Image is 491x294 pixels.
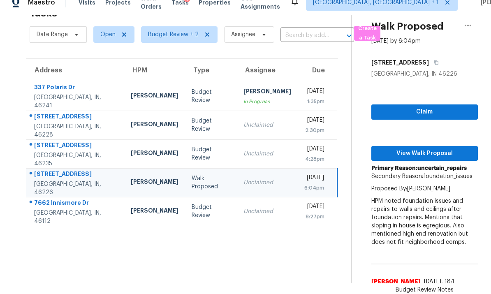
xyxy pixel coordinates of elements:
[429,55,440,70] button: Copy Address
[124,59,185,82] th: HPM
[34,83,118,93] div: 337 Polaris Dr
[304,155,325,163] div: 4:28pm
[192,203,230,220] div: Budget Review
[131,149,178,159] div: [PERSON_NAME]
[304,202,325,213] div: [DATE]
[34,180,118,197] div: [GEOGRAPHIC_DATA], IN, 46226
[131,178,178,188] div: [PERSON_NAME]
[131,206,178,217] div: [PERSON_NAME]
[371,37,421,45] div: [DATE] by 6:04pm
[243,178,291,187] div: Unclaimed
[192,146,230,162] div: Budget Review
[192,174,230,191] div: Walk Proposed
[34,123,118,139] div: [GEOGRAPHIC_DATA], IN, 46228
[304,174,324,184] div: [DATE]
[34,151,118,168] div: [GEOGRAPHIC_DATA], IN, 46235
[371,278,421,286] span: [PERSON_NAME]
[243,207,291,215] div: Unclaimed
[304,97,325,106] div: 1:35pm
[34,209,118,225] div: [GEOGRAPHIC_DATA], IN, 46112
[243,97,291,106] div: In Progress
[371,70,478,78] div: [GEOGRAPHIC_DATA], IN 46226
[371,185,478,193] p: Proposed By: [PERSON_NAME]
[371,146,478,161] button: View Walk Proposal
[304,145,325,155] div: [DATE]
[192,117,230,133] div: Budget Review
[371,174,472,179] span: Secondary Reason: foundation_issues
[243,150,291,158] div: Unclaimed
[371,104,478,120] button: Claim
[354,26,380,41] button: Create a Task
[237,59,298,82] th: Assignee
[280,29,331,42] input: Search by address
[148,30,199,39] span: Budget Review + 2
[30,9,57,17] h2: Tasks
[304,116,325,126] div: [DATE]
[304,184,324,192] div: 6:04pm
[26,59,124,82] th: Address
[378,148,471,159] span: View Walk Proposal
[371,58,429,67] h5: [STREET_ADDRESS]
[131,91,178,102] div: [PERSON_NAME]
[378,107,471,117] span: Claim
[131,120,178,130] div: [PERSON_NAME]
[34,112,118,123] div: [STREET_ADDRESS]
[424,279,454,285] span: [DATE], 18:1
[298,59,338,82] th: Due
[358,24,376,43] span: Create a Task
[304,213,325,221] div: 8:27pm
[34,93,118,110] div: [GEOGRAPHIC_DATA], IN, 46241
[185,59,237,82] th: Type
[34,141,118,151] div: [STREET_ADDRESS]
[371,165,467,171] b: Primary Reason: uncertain_repairs
[192,88,230,104] div: Budget Review
[371,197,478,246] p: HPM noted foundation issues and repairs to walls and ceilings after foundation repairs. Mentions ...
[371,22,444,30] h2: Walk Proposed
[243,121,291,129] div: Unclaimed
[231,30,255,39] span: Assignee
[100,30,116,39] span: Open
[243,87,291,97] div: [PERSON_NAME]
[34,170,118,180] div: [STREET_ADDRESS]
[343,30,355,42] button: Open
[37,30,68,39] span: Date Range
[304,87,325,97] div: [DATE]
[304,126,325,134] div: 2:30pm
[34,199,118,209] div: 7662 Innismore Dr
